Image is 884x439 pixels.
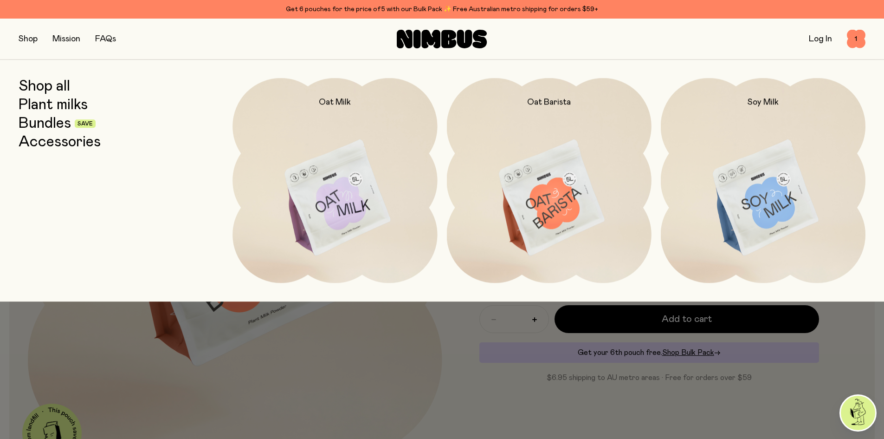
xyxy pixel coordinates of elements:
[19,78,70,95] a: Shop all
[77,121,93,127] span: Save
[661,78,865,283] a: Soy Milk
[19,97,88,113] a: Plant milks
[95,35,116,43] a: FAQs
[847,30,865,48] button: 1
[19,134,101,151] a: Accessories
[841,396,875,430] img: agent
[19,4,865,15] div: Get 6 pouches for the price of 5 with our Bulk Pack ✨ Free Australian metro shipping for orders $59+
[319,97,351,108] h2: Oat Milk
[232,78,437,283] a: Oat Milk
[19,115,71,132] a: Bundles
[527,97,571,108] h2: Oat Barista
[52,35,80,43] a: Mission
[809,35,832,43] a: Log In
[447,78,652,283] a: Oat Barista
[748,97,779,108] h2: Soy Milk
